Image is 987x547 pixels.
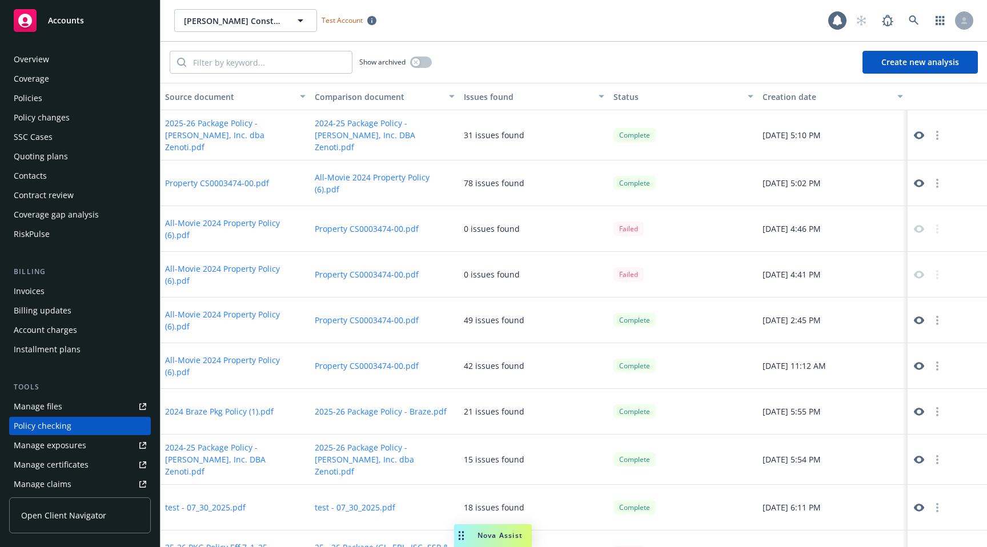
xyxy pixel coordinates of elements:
a: Contacts [9,167,151,185]
div: 0 issues found [464,223,520,235]
span: Test Account [317,14,381,26]
div: Coverage gap analysis [14,206,99,224]
div: Creation date [763,91,890,103]
div: Coverage [14,70,49,88]
div: [DATE] 11:12 AM [758,343,908,389]
a: Overview [9,50,151,69]
input: Filter by keyword... [186,51,352,73]
div: Complete [613,313,656,327]
div: Complete [613,404,656,419]
div: Tools [9,381,151,393]
a: Invoices [9,282,151,300]
div: Billing updates [14,301,71,320]
a: Coverage [9,70,151,88]
span: Open Client Navigator [21,509,106,521]
div: Complete [613,359,656,373]
div: [DATE] 4:46 PM [758,206,908,252]
div: Failed [613,267,644,281]
button: 2025-26 Package Policy - Braze.pdf [315,405,447,417]
button: [PERSON_NAME] Construction [174,9,317,32]
a: Installment plans [9,340,151,359]
div: [DATE] 5:10 PM [758,110,908,160]
a: Policies [9,89,151,107]
button: 2024-25 Package Policy - [PERSON_NAME], Inc. DBA Zenoti.pdf [315,117,455,153]
div: Manage claims [14,475,71,493]
div: RiskPulse [14,225,50,243]
div: Policy changes [14,108,70,127]
div: [DATE] 5:55 PM [758,389,908,435]
a: Policy changes [9,108,151,127]
button: Issues found [459,83,609,110]
div: 21 issues found [464,405,524,417]
div: Installment plans [14,340,81,359]
div: Manage certificates [14,456,89,474]
a: Billing updates [9,301,151,320]
div: Drag to move [454,524,468,547]
button: All-Movie 2024 Property Policy (6).pdf [165,217,306,241]
span: Show archived [359,57,406,67]
div: Complete [613,128,656,142]
a: SSC Cases [9,128,151,146]
button: Comparison document [310,83,460,110]
a: Account charges [9,321,151,339]
button: 2024 Braze Pkg Policy (1).pdf [165,405,274,417]
a: Manage exposures [9,436,151,455]
div: 31 issues found [464,129,524,141]
div: Policy checking [14,417,71,435]
button: All-Movie 2024 Property Policy (6).pdf [165,308,306,332]
div: Comparison document [315,91,443,103]
a: RiskPulse [9,225,151,243]
div: Invoices [14,282,45,300]
a: Accounts [9,5,151,37]
div: 42 issues found [464,360,524,372]
div: Contacts [14,167,47,185]
a: Policy checking [9,417,151,435]
button: Create new analysis [862,51,978,74]
div: [DATE] 5:54 PM [758,435,908,485]
button: 2024-25 Package Policy - [PERSON_NAME], Inc. DBA Zenoti.pdf [165,441,306,477]
div: 0 issues found [464,268,520,280]
button: Status [609,83,759,110]
div: [DATE] 5:02 PM [758,160,908,206]
a: Start snowing [850,9,873,32]
div: 15 issues found [464,453,524,465]
div: Failed [613,222,644,236]
a: Quoting plans [9,147,151,166]
button: test - 07_30_2025.pdf [315,501,395,513]
button: All-Movie 2024 Property Policy (6).pdf [315,171,455,195]
div: Status [613,91,741,103]
button: Property CS0003474-00.pdf [165,177,269,189]
button: Source document [161,83,310,110]
div: Contract review [14,186,74,204]
a: Switch app [929,9,952,32]
div: Overview [14,50,49,69]
div: 78 issues found [464,177,524,189]
button: 2025-26 Package Policy - [PERSON_NAME], Inc. dba Zenoti.pdf [315,441,455,477]
div: Manage files [14,397,62,416]
div: [DATE] 2:45 PM [758,297,908,343]
a: Manage certificates [9,456,151,474]
div: [DATE] 6:11 PM [758,485,908,530]
div: 49 issues found [464,314,524,326]
div: 18 issues found [464,501,524,513]
div: Account charges [14,321,77,339]
button: Property CS0003474-00.pdf [315,268,419,280]
div: Source document [165,91,293,103]
a: Report a Bug [876,9,899,32]
div: Complete [613,452,656,466]
button: 2025-26 Package Policy - [PERSON_NAME], Inc. dba Zenoti.pdf [165,117,306,153]
svg: Search [177,58,186,67]
div: Complete [613,500,656,514]
button: Nova Assist [454,524,532,547]
button: test - 07_30_2025.pdf [165,501,246,513]
div: Quoting plans [14,147,68,166]
div: Policies [14,89,42,107]
a: Coverage gap analysis [9,206,151,224]
button: Property CS0003474-00.pdf [315,314,419,326]
span: Test Account [322,15,363,25]
a: Manage files [9,397,151,416]
button: All-Movie 2024 Property Policy (6).pdf [165,354,306,378]
button: Creation date [758,83,908,110]
div: Complete [613,176,656,190]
